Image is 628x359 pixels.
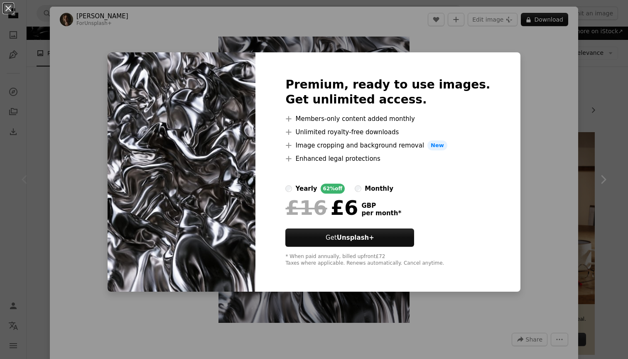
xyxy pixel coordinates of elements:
li: Unlimited royalty-free downloads [285,127,490,137]
div: 62% off [321,184,345,194]
li: Image cropping and background removal [285,140,490,150]
input: yearly62%off [285,185,292,192]
span: New [427,140,447,150]
strong: Unsplash+ [337,234,374,241]
button: GetUnsplash+ [285,229,414,247]
div: £6 [285,197,358,219]
img: premium_photo-1672088819323-0dd6b822b027 [108,52,255,292]
li: Enhanced legal protections [285,154,490,164]
div: * When paid annually, billed upfront £72 Taxes where applicable. Renews automatically. Cancel any... [285,253,490,267]
div: yearly [295,184,317,194]
input: monthly [355,185,361,192]
h2: Premium, ready to use images. Get unlimited access. [285,77,490,107]
span: per month * [361,209,401,217]
span: GBP [361,202,401,209]
li: Members-only content added monthly [285,114,490,124]
span: £16 [285,197,327,219]
div: monthly [365,184,393,194]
